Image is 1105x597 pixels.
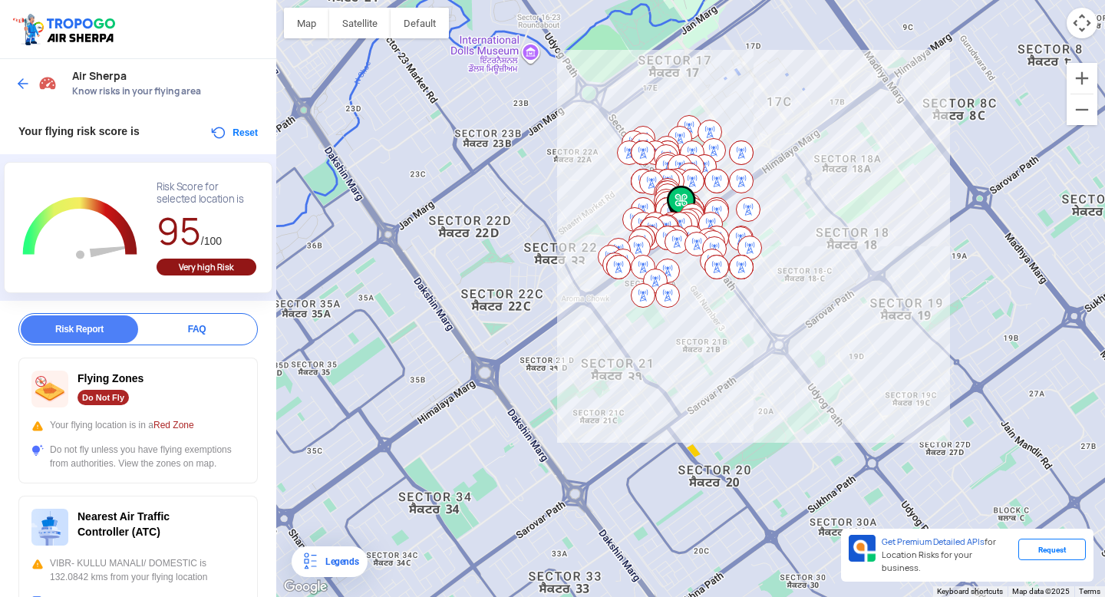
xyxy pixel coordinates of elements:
span: Air Sherpa [72,70,261,82]
img: ic_tgdronemaps.svg [12,12,120,47]
img: Premium APIs [849,535,876,562]
span: Red Zone [153,420,194,430]
span: Flying Zones [78,372,143,384]
button: Zoom in [1067,63,1097,94]
span: /100 [201,235,222,247]
div: Risk Report [21,315,138,343]
button: Keyboard shortcuts [937,586,1003,597]
div: Very high Risk [157,259,256,275]
button: Zoom out [1067,94,1097,125]
img: ic_atc.svg [31,509,68,546]
img: Google [280,577,331,597]
div: Legends [319,552,358,571]
span: Know risks in your flying area [72,85,261,97]
div: Do Not Fly [78,390,129,405]
button: Map camera controls [1067,8,1097,38]
a: Open this area in Google Maps (opens a new window) [280,577,331,597]
span: 95 [157,207,201,256]
g: Chart [16,181,144,277]
span: Nearest Air Traffic Controller (ATC) [78,510,170,538]
button: Show satellite imagery [329,8,391,38]
div: VIBR- KULLU MANALI/ DOMESTIC is 132.0842 kms from your flying location [31,556,245,584]
div: Risk Score for selected location is [157,181,256,206]
img: Legends [301,552,319,571]
div: Request [1018,539,1086,560]
img: Risk Scores [38,74,57,92]
button: Reset [209,124,258,142]
button: Show street map [284,8,329,38]
img: ic_arrow_back_blue.svg [15,76,31,91]
div: Your flying location is in a [31,418,245,432]
span: Map data ©2025 [1012,587,1070,595]
div: FAQ [138,315,256,343]
span: Your flying risk score is [18,125,140,137]
a: Terms [1079,587,1100,595]
div: for Location Risks for your business. [876,535,1018,576]
img: ic_nofly.svg [31,371,68,407]
span: Get Premium Detailed APIs [882,536,985,547]
div: Do not fly unless you have flying exemptions from authorities. View the zones on map. [31,443,245,470]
